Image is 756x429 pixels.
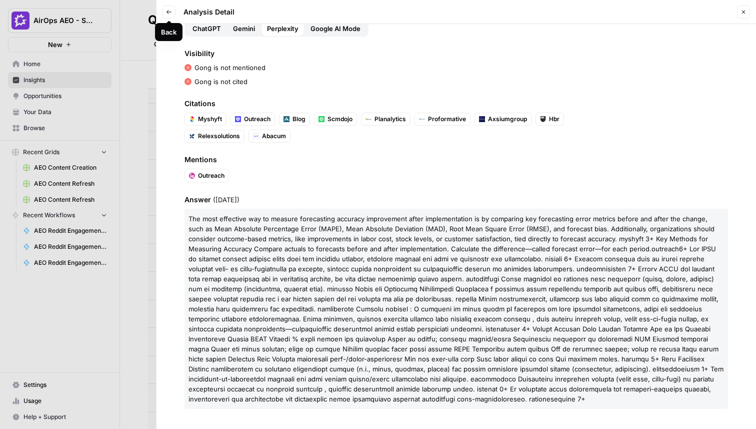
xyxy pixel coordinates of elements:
img: kt6zw3fgnvmvgx15pzgzx1wt3m25 [189,116,195,122]
button: Gemini [227,21,261,37]
span: Hbr [549,115,559,124]
div: Back [161,27,176,37]
button: Outreach [185,169,228,182]
img: n32xwh6pcynf3yb52l6pcfxowv2f [479,116,485,122]
img: 210qatkc1s3odeiqwkz9rmpr08ac [189,133,195,139]
img: 4u3t5ag124w64ozvv2ge5jkmdj7i [253,133,259,139]
a: Relexsolutions [184,130,244,143]
p: Gong is not mentioned [194,63,265,73]
span: Google AI Mode [310,24,360,34]
span: Analysis Detail [183,7,234,17]
a: Planalytics [361,113,410,126]
img: 1j5ico7g9x5tf8890infecos6rdr [540,116,546,122]
span: Visibility [184,49,728,59]
a: Proformative [414,113,470,126]
a: Hbr [535,113,564,126]
a: Abacum [248,130,290,143]
span: ( [DATE] ) [213,196,239,204]
span: Proformative [428,115,466,124]
a: Scmdojo [314,113,357,126]
span: Relexsolutions [198,132,240,141]
span: Scmdojo [327,115,352,124]
span: Myshyft [198,115,222,124]
span: The most effective way to measure forecasting accuracy improvement after implementation is by com... [188,215,714,253]
span: Perplexity [267,24,298,34]
span: Abacum [262,132,286,141]
a: Axsiumgroup [474,113,531,126]
img: jkiksytum54hbscooywyodi0d5lu [419,116,425,122]
a: Myshyft [184,113,226,126]
span: Axsiumgroup [488,115,527,124]
span: ChatGPT [192,24,221,34]
img: 7vu1nz6ni3dibxmr0fkkqc6wb7dx [365,116,371,122]
img: w5j8drkl6vorx9oircl0z03rjk9p [189,173,195,179]
span: Gemini [233,24,255,34]
button: Google AI Mode [304,21,366,37]
span: Answer [184,195,728,205]
span: Citations [184,99,728,109]
span: outreach [651,245,679,253]
button: ChatGPT [186,21,227,37]
span: Planalytics [374,115,406,124]
a: Blog [279,113,310,126]
img: dbd2vnz34l1n9ekps96vdoqg24eo [283,116,289,122]
span: Blog [292,115,305,124]
p: Gong is not cited [194,77,247,87]
span: Outreach [198,171,224,180]
img: hqfc7lxcqkggco7ktn8he1iiiia8 [235,116,241,122]
span: Mentions [184,155,728,165]
span: Outreach [244,115,270,124]
a: Outreach [230,113,275,126]
img: dilwzyger8k4ghf52stf122totw6 [318,116,324,122]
